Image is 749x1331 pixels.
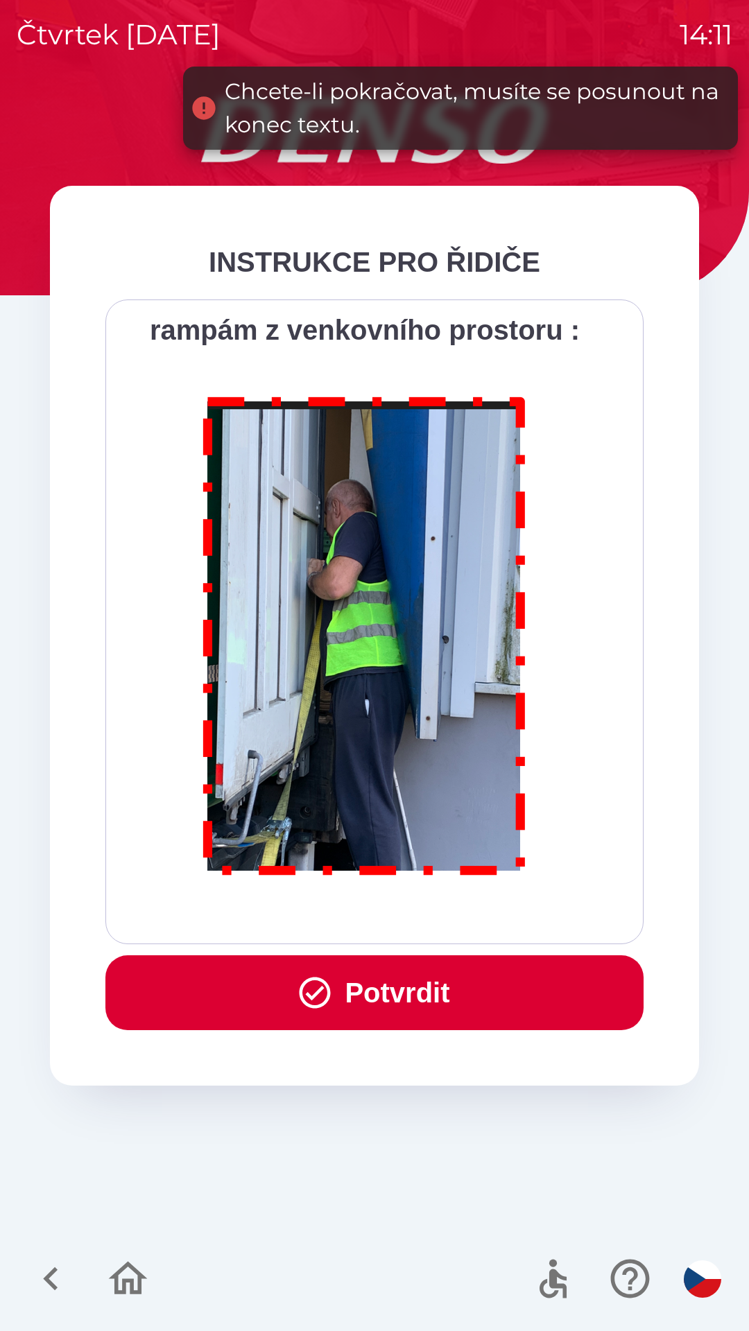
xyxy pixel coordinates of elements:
[225,75,724,141] div: Chcete-li pokračovat, musíte se posunout na konec textu.
[50,97,699,164] img: Logo
[17,14,221,55] p: čtvrtek [DATE]
[680,14,732,55] p: 14:11
[684,1260,721,1298] img: cs flag
[105,241,644,283] div: INSTRUKCE PRO ŘIDIČE
[187,379,542,888] img: M8MNayrTL6gAAAABJRU5ErkJggg==
[105,955,644,1030] button: Potvrdit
